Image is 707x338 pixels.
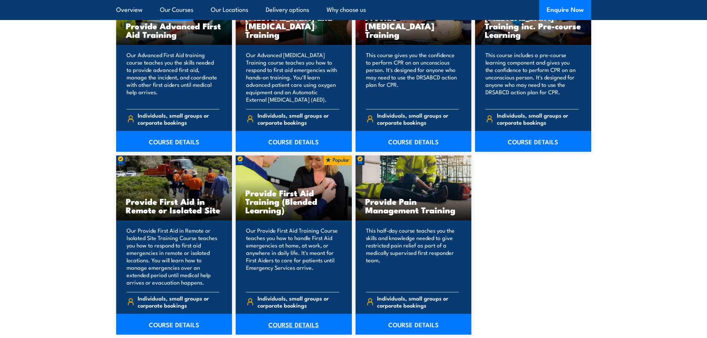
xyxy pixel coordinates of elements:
[258,112,339,126] span: Individuals, small groups or corporate bookings
[236,131,352,152] a: COURSE DETAILS
[126,197,223,214] h3: Provide First Aid in Remote or Isolated Site
[485,4,582,39] h3: Provide [MEDICAL_DATA] Training inc. Pre-course Learning
[377,295,459,309] span: Individuals, small groups or corporate bookings
[356,131,472,152] a: COURSE DETAILS
[236,314,352,335] a: COURSE DETAILS
[127,227,220,286] p: Our Provide First Aid in Remote or Isolated Site Training Course teaches you how to respond to fi...
[365,13,462,39] h3: Provide [MEDICAL_DATA] Training
[138,295,219,309] span: Individuals, small groups or corporate bookings
[245,188,342,214] h3: Provide First Aid Training (Blended Learning)
[138,112,219,126] span: Individuals, small groups or corporate bookings
[258,295,339,309] span: Individuals, small groups or corporate bookings
[246,51,339,103] p: Our Advanced [MEDICAL_DATA] Training course teaches you how to respond to first aid emergencies w...
[246,227,339,286] p: Our Provide First Aid Training Course teaches you how to handle First Aid emergencies at home, at...
[485,51,579,103] p: This course includes a pre-course learning component and gives you the confidence to perform CPR ...
[116,314,232,335] a: COURSE DETAILS
[475,131,591,152] a: COURSE DETAILS
[377,112,459,126] span: Individuals, small groups or corporate bookings
[245,4,342,39] h3: Provide Advanced [MEDICAL_DATA] and [MEDICAL_DATA] Training
[366,227,459,286] p: This half-day course teaches you the skills and knowledge needed to give restricted pain relief a...
[116,131,232,152] a: COURSE DETAILS
[127,51,220,103] p: Our Advanced First Aid training course teaches you the skills needed to provide advanced first ai...
[356,314,472,335] a: COURSE DETAILS
[366,51,459,103] p: This course gives you the confidence to perform CPR on an unconscious person. It's designed for a...
[126,22,223,39] h3: Provide Advanced First Aid Training
[365,197,462,214] h3: Provide Pain Management Training
[497,112,579,126] span: Individuals, small groups or corporate bookings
